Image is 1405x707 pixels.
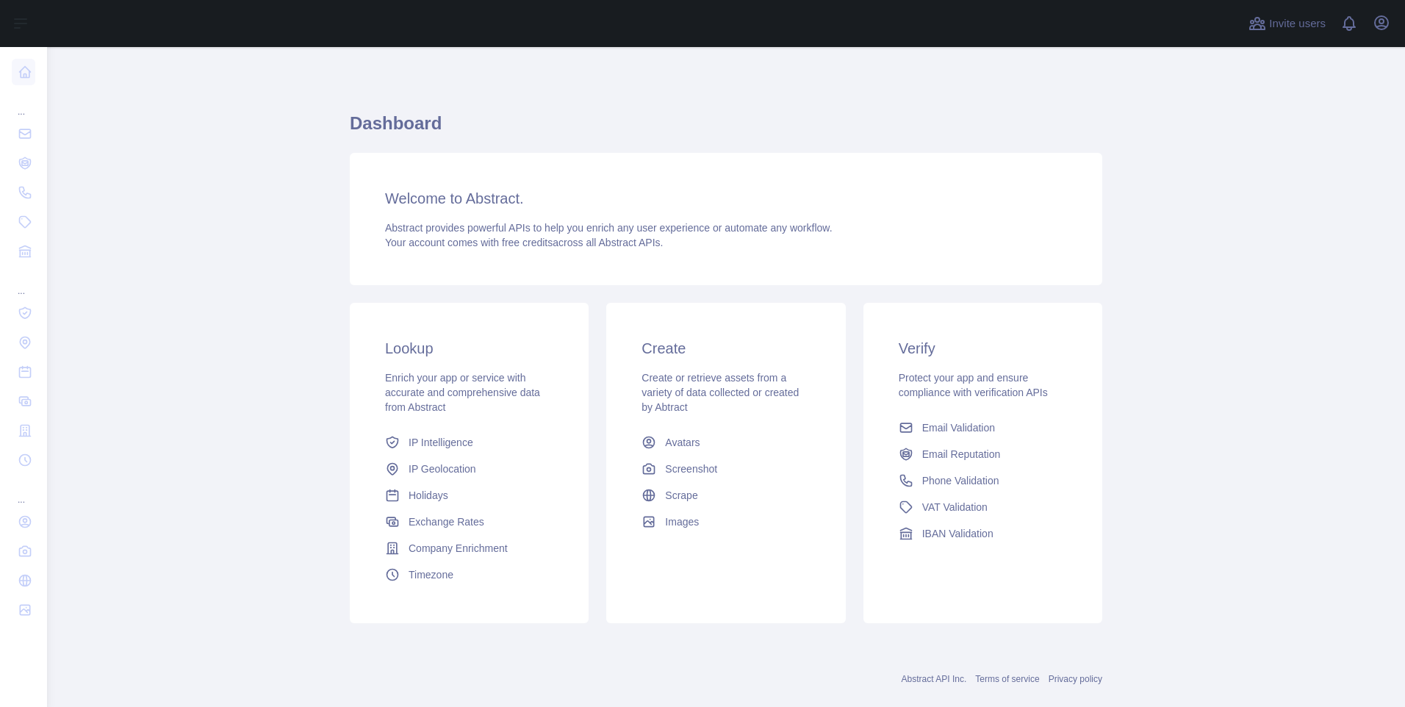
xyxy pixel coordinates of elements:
a: Abstract API Inc. [902,674,967,684]
span: Company Enrichment [409,541,508,556]
button: Invite users [1246,12,1329,35]
span: Images [665,514,699,529]
span: Holidays [409,488,448,503]
span: Avatars [665,435,700,450]
a: Exchange Rates [379,509,559,535]
span: IBAN Validation [922,526,993,541]
span: IP Intelligence [409,435,473,450]
span: Invite users [1269,15,1326,32]
span: VAT Validation [922,500,988,514]
a: Images [636,509,816,535]
h3: Lookup [385,338,553,359]
h3: Create [642,338,810,359]
a: Screenshot [636,456,816,482]
a: Email Reputation [893,441,1073,467]
span: Scrape [665,488,697,503]
span: Enrich your app or service with accurate and comprehensive data from Abstract [385,372,540,413]
span: Protect your app and ensure compliance with verification APIs [899,372,1048,398]
span: Email Reputation [922,447,1001,462]
a: Holidays [379,482,559,509]
span: IP Geolocation [409,462,476,476]
h1: Dashboard [350,112,1102,147]
a: Company Enrichment [379,535,559,561]
a: Email Validation [893,414,1073,441]
h3: Welcome to Abstract. [385,188,1067,209]
a: Phone Validation [893,467,1073,494]
a: IP Intelligence [379,429,559,456]
span: Email Validation [922,420,995,435]
a: Avatars [636,429,816,456]
a: Terms of service [975,674,1039,684]
span: Timezone [409,567,453,582]
a: IBAN Validation [893,520,1073,547]
div: ... [12,268,35,297]
a: IP Geolocation [379,456,559,482]
span: Your account comes with across all Abstract APIs. [385,237,663,248]
span: Phone Validation [922,473,999,488]
div: ... [12,88,35,118]
a: VAT Validation [893,494,1073,520]
span: Exchange Rates [409,514,484,529]
a: Privacy policy [1049,674,1102,684]
span: free credits [502,237,553,248]
span: Create or retrieve assets from a variety of data collected or created by Abtract [642,372,799,413]
div: ... [12,476,35,506]
a: Scrape [636,482,816,509]
span: Screenshot [665,462,717,476]
a: Timezone [379,561,559,588]
h3: Verify [899,338,1067,359]
span: Abstract provides powerful APIs to help you enrich any user experience or automate any workflow. [385,222,833,234]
